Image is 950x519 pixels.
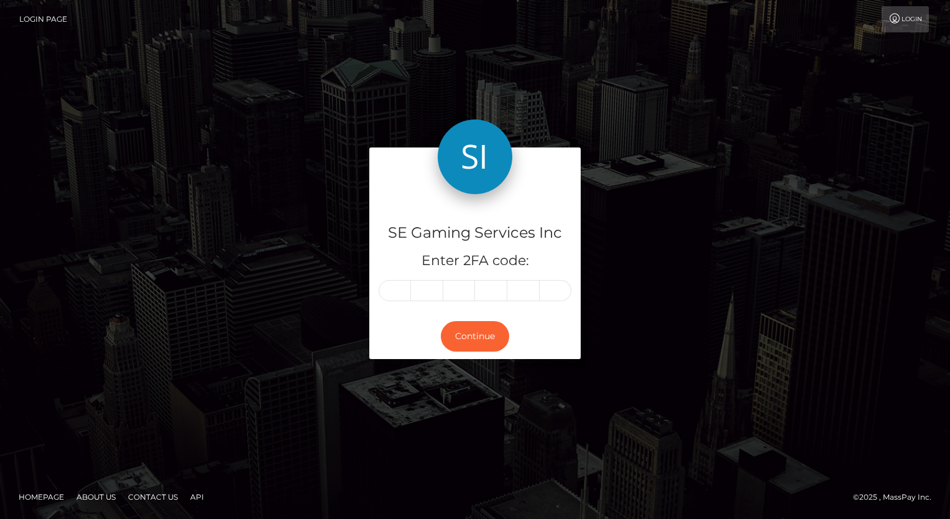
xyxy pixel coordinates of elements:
h4: SE Gaming Services Inc [379,222,571,244]
a: Login [882,6,929,32]
h5: Enter 2FA code: [379,251,571,271]
button: Continue [441,321,509,352]
a: Login Page [19,6,67,32]
div: © 2025 , MassPay Inc. [853,490,941,504]
img: SE Gaming Services Inc [438,119,512,194]
a: About Us [71,487,121,507]
a: API [185,487,209,507]
a: Homepage [14,487,69,507]
a: Contact Us [123,487,183,507]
